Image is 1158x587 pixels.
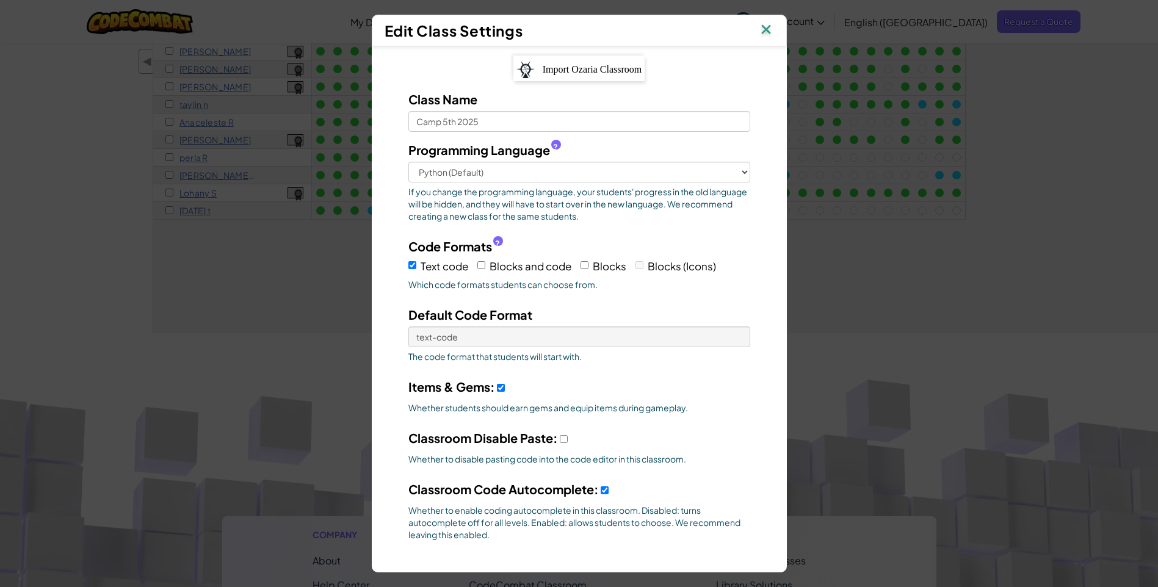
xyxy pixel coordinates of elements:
span: The code format that students will start with. [408,350,750,362]
span: Default Code Format [408,307,532,322]
div: Whether students should earn gems and equip items during gameplay. [408,402,750,414]
span: Programming Language [408,141,550,159]
span: ? [553,142,558,152]
input: Blocks and code [477,261,485,269]
span: Class Name [408,92,477,107]
span: If you change the programming language, your students' progress in the old language will be hidde... [408,185,750,222]
span: Edit Class Settings [385,21,523,40]
span: AI HackStack Remix [408,557,527,572]
span: Which code formats students can choose from. [408,278,750,290]
input: Blocks [581,261,588,269]
input: Blocks (Icons) [635,261,643,269]
span: Blocks [593,259,626,273]
span: Blocks (Icons) [648,259,716,273]
span: Classroom Disable Paste: [408,430,558,445]
img: ozaria-logo.png [516,61,535,78]
span: ? [495,239,500,248]
span: Code Formats [408,237,492,255]
span: Items & Gems: [408,379,495,394]
img: IconClose.svg [758,21,774,40]
span: Whether to enable coding autocomplete in this classroom. Disabled: turns autocomplete off for all... [408,504,750,541]
span: Text code [421,259,468,273]
span: Import Ozaria Classroom [543,64,642,74]
span: Classroom Code Autocomplete: [408,481,599,497]
span: Blocks and code [490,259,571,273]
input: Text code [408,261,416,269]
span: Whether to disable pasting code into the code editor in this classroom. [408,453,750,465]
